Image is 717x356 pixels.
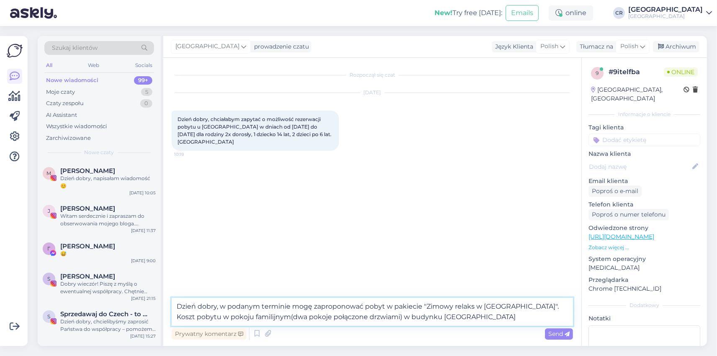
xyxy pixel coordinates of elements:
div: [DATE] 9:00 [131,258,156,264]
p: Zobacz więcej ... [589,244,700,251]
p: Chrome [TECHNICAL_ID] [589,284,700,293]
div: Czaty zespołu [46,99,84,108]
p: Odwiedzone strony [589,224,700,232]
span: S [48,276,51,282]
div: 0 [140,99,152,108]
span: Nowe czaty [85,149,114,156]
p: Notatki [589,314,700,323]
p: Email klienta [589,177,700,186]
div: Witam serdecznie i zapraszam do obserwowania mojego bloga. Obecnie posiadam ponad 22 tys. followe... [60,212,156,227]
div: [GEOGRAPHIC_DATA] [628,6,703,13]
span: Online [664,67,698,77]
div: [GEOGRAPHIC_DATA] [628,13,703,20]
div: [DATE] 15:27 [130,333,156,339]
div: Dobry wieczór! Piszę z myślą o ewentualnej współpracy. Chętnie przygotuję materiały w ramach poby... [60,280,156,295]
p: Tagi klienta [589,123,700,132]
div: Zarchiwizowane [46,134,91,142]
div: Archiwum [653,41,699,52]
div: 99+ [134,76,152,85]
div: prowadzenie czatu [251,42,309,51]
div: Moje czaty [46,88,75,96]
a: [URL][DOMAIN_NAME] [589,233,654,240]
span: Polish [540,42,558,51]
p: Telefon klienta [589,200,700,209]
div: [DATE] 10:05 [129,190,156,196]
p: [MEDICAL_DATA] [589,263,700,272]
div: [DATE] [172,89,573,96]
span: S [48,313,51,320]
a: [GEOGRAPHIC_DATA][GEOGRAPHIC_DATA] [628,6,712,20]
span: Szukaj klientów [52,44,98,52]
div: Język Klienta [492,42,533,51]
p: Nazwa klienta [589,150,700,158]
input: Dodaj nazwę [589,162,691,171]
div: [GEOGRAPHIC_DATA], [GEOGRAPHIC_DATA] [591,85,684,103]
div: Dodatkowy [589,302,700,309]
div: Try free [DATE]: [434,8,502,18]
p: Przeglądarka [589,276,700,284]
div: All [44,60,54,71]
div: CR [613,7,625,19]
span: Polish [620,42,638,51]
div: [DATE] 11:37 [131,227,156,234]
div: # 9itelfba [609,67,664,77]
span: Dzień dobry, chciałabym zapytać o możliwość rezerwacji pobytu u [GEOGRAPHIC_DATA] w dniach od [DA... [177,116,333,145]
div: Poproś o numer telefonu [589,209,669,220]
div: Wszystkie wiadomości [46,122,107,131]
span: Г [48,245,51,252]
div: Socials [134,60,154,71]
input: Dodać etykietę [589,134,700,146]
div: Prywatny komentarz [172,328,247,340]
div: Nowe wiadomości [46,76,98,85]
div: AI Assistant [46,111,77,119]
span: Sprzedawaj do Czech - to proste! [60,310,147,318]
button: Emails [506,5,539,21]
img: Askly Logo [7,43,23,59]
div: Rozpoczął się czat [172,71,573,79]
span: J [48,208,50,214]
span: 9 [596,70,599,76]
span: 10:19 [174,151,206,157]
div: Tłumacz na [576,42,613,51]
span: Галина Попова [60,242,115,250]
span: [GEOGRAPHIC_DATA] [175,42,239,51]
span: Monika Kowalewska [60,167,115,175]
span: Sylwia Tomczak [60,273,115,280]
div: [DATE] 21:15 [131,295,156,302]
p: System operacyjny [589,255,700,263]
div: Dzień dobry, chcielibyśmy zaprosić Państwa do współpracy – pomożemy dotrzeć do czeskich i [DEMOGR... [60,318,156,333]
div: Informacje o kliencie [589,111,700,118]
div: online [549,5,593,21]
span: Send [548,330,570,338]
div: 😅 [60,250,156,258]
div: 5 [141,88,152,96]
div: Web [87,60,101,71]
div: Poproś o e-mail [589,186,642,197]
textarea: Dzień dobry, w podanym terminie mogę zaproponować pobyt w pakiecie "Zimowy relaks w [GEOGRAPHIC_D... [172,298,573,326]
span: Joanna Wesołek [60,205,115,212]
span: M [47,170,51,176]
b: New! [434,9,452,17]
div: Dzień dobry, napisałam wiadomość 😊 [60,175,156,190]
